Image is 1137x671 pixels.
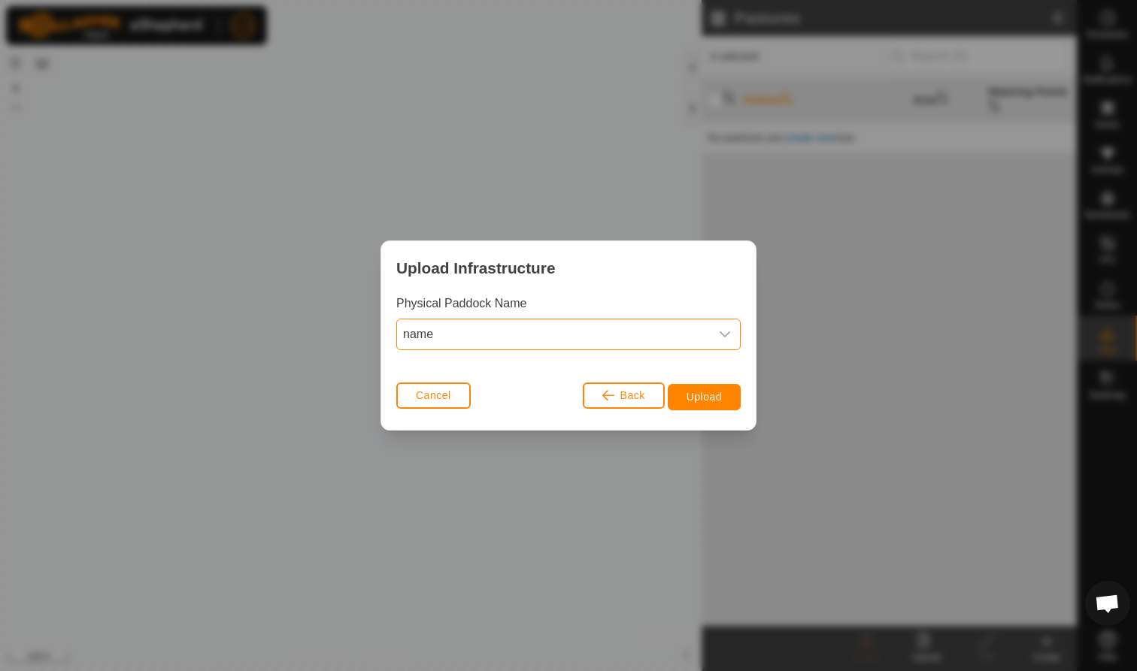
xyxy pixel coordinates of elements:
[396,382,471,409] button: Cancel
[396,256,555,280] span: Upload Infrastructure
[710,319,740,349] div: dropdown trigger
[668,384,741,410] button: Upload
[1085,581,1130,626] div: Open chat
[396,295,526,313] label: Physical Paddock Name
[397,319,710,349] span: name
[620,389,645,401] span: Back
[416,389,451,401] span: Cancel
[583,382,665,409] button: Back
[687,391,722,403] span: Upload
